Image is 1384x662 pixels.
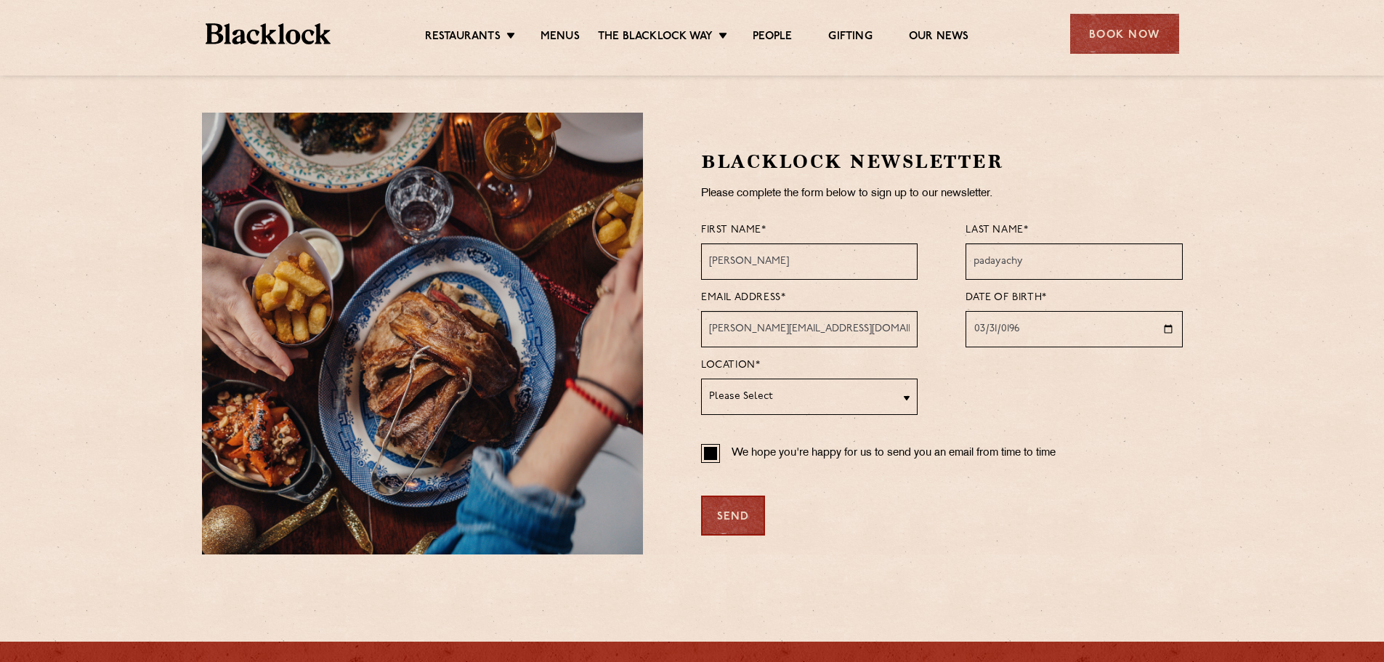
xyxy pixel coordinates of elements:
[1070,14,1179,54] div: Book Now
[701,185,1183,203] p: Please complete the form below to sign up to our newsletter.
[966,243,1182,280] input: Type your last name
[966,311,1182,347] input: Type your date of birth
[206,23,331,44] img: BL_Textured_Logo-footer-cropped.svg
[701,149,1183,174] h2: Blacklock Newsletter
[598,30,713,46] a: The Blacklock Way
[425,30,501,46] a: Restaurants
[701,221,766,240] label: First name*
[701,288,785,307] label: Email Address*
[828,30,872,46] a: Gifting
[909,30,969,46] a: Our News
[701,311,918,347] input: Type your email address
[701,496,765,536] div: Send
[966,221,1028,240] label: Last name*
[966,288,1046,307] label: Date of Birth*
[753,30,792,46] a: People
[541,30,580,46] a: Menus
[701,243,918,280] input: Type your first name
[732,444,1056,463] p: We hope you're happy for us to send you an email from time to time
[701,356,760,375] label: Location*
